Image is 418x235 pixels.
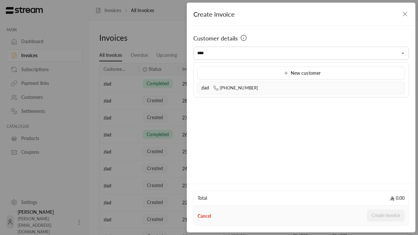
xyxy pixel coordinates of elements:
[281,70,321,76] span: New customer
[399,49,407,57] button: Close
[390,195,405,201] span: 0.00
[201,85,209,90] span: ziad
[198,195,207,201] span: Total
[193,34,238,43] span: Customer details
[193,10,235,18] span: Create invoice
[198,213,211,219] button: Cancel
[213,85,258,90] span: [PHONE_NUMBER]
